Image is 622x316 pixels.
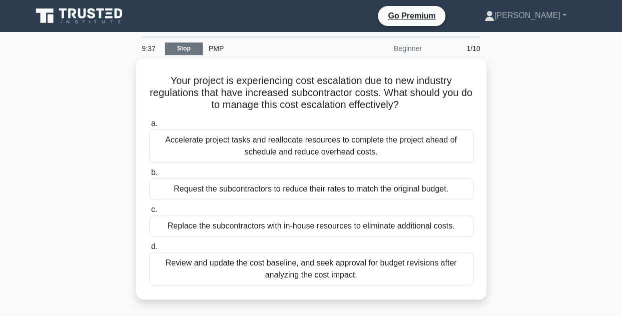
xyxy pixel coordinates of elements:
[165,42,203,55] a: Stop
[382,9,441,22] a: Go Premium
[149,178,473,199] div: Request the subcontractors to reduce their rates to match the original budget.
[136,38,165,58] div: 9:37
[151,242,158,250] span: d.
[428,38,486,58] div: 1/10
[460,5,590,25] a: [PERSON_NAME]
[149,129,473,162] div: Accelerate project tasks and reallocate resources to complete the project ahead of schedule and r...
[151,205,157,213] span: c.
[151,119,158,127] span: a.
[148,74,474,111] h5: Your project is experiencing cost escalation due to new industry regulations that have increased ...
[340,38,428,58] div: Beginner
[149,215,473,236] div: Replace the subcontractors with in-house resources to eliminate additional costs.
[151,168,158,176] span: b.
[149,252,473,285] div: Review and update the cost baseline, and seek approval for budget revisions after analyzing the c...
[203,38,340,58] div: PMP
